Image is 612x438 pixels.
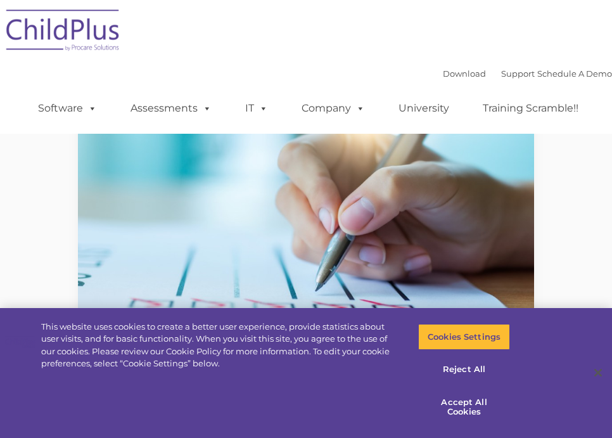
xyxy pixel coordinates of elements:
a: University [386,96,462,121]
a: Download [443,68,486,79]
div: This website uses cookies to create a better user experience, provide statistics about user visit... [41,321,400,370]
font: | [443,68,612,79]
button: Close [584,359,612,387]
a: IT [233,96,281,121]
a: Support [501,68,535,79]
a: Schedule A Demo [537,68,612,79]
a: Software [25,96,110,121]
a: Company [289,96,378,121]
button: Reject All [418,356,510,383]
a: Training Scramble!! [470,96,591,121]
img: Efficiency Boost: ChildPlus Online's Enhanced Family Pre-Application Process - Streamlining Appli... [78,89,534,345]
button: Accept All Cookies [418,389,510,425]
a: Assessments [118,96,224,121]
button: Cookies Settings [418,324,510,351]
